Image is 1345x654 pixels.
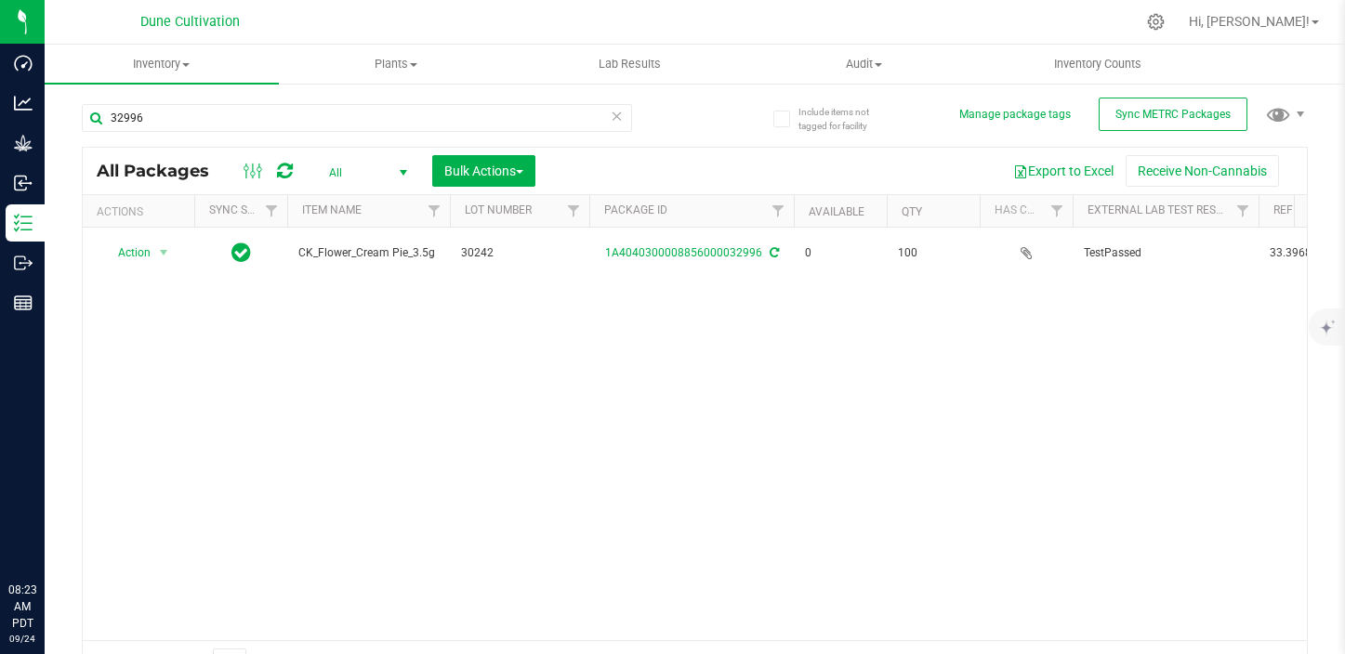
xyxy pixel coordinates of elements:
[14,254,33,272] inline-svg: Outbound
[747,56,980,72] span: Audit
[14,294,33,312] inline-svg: Reports
[14,174,33,192] inline-svg: Inbound
[902,205,922,218] a: Qty
[280,56,512,72] span: Plants
[611,104,624,128] span: Clear
[1099,98,1247,131] button: Sync METRC Packages
[1001,155,1126,187] button: Export to Excel
[19,505,74,561] iframe: Resource center
[798,105,891,133] span: Include items not tagged for facility
[1126,155,1279,187] button: Receive Non-Cannabis
[82,104,632,132] input: Search Package ID, Item Name, SKU, Lot or Part Number...
[1115,108,1231,121] span: Sync METRC Packages
[809,205,864,218] a: Available
[1084,244,1247,262] span: TestPassed
[302,203,362,216] a: Item Name
[419,195,450,227] a: Filter
[14,214,33,232] inline-svg: Inventory
[604,203,667,216] a: Package ID
[574,56,686,72] span: Lab Results
[432,155,535,187] button: Bulk Actions
[140,14,240,30] span: Dune Cultivation
[8,632,36,646] p: 09/24
[231,240,251,266] span: In Sync
[1144,13,1167,31] div: Manage settings
[257,195,287,227] a: Filter
[444,163,523,178] span: Bulk Actions
[298,244,439,262] span: CK_Flower_Cream Pie_3.5g
[559,195,589,227] a: Filter
[97,161,228,181] span: All Packages
[465,203,532,216] a: Lot Number
[1029,56,1167,72] span: Inventory Counts
[763,195,794,227] a: Filter
[14,134,33,152] inline-svg: Grow
[101,240,152,266] span: Action
[746,45,981,84] a: Audit
[1228,195,1259,227] a: Filter
[14,94,33,112] inline-svg: Analytics
[461,244,578,262] span: 30242
[45,45,279,84] a: Inventory
[45,56,279,72] span: Inventory
[605,246,762,259] a: 1A4040300008856000032996
[980,195,1073,228] th: Has COA
[1088,203,1233,216] a: External Lab Test Result
[152,240,176,266] span: select
[898,244,969,262] span: 100
[8,582,36,632] p: 08:23 AM PDT
[14,54,33,72] inline-svg: Dashboard
[513,45,747,84] a: Lab Results
[209,203,281,216] a: Sync Status
[1042,195,1073,227] a: Filter
[1189,14,1310,29] span: Hi, [PERSON_NAME]!
[767,246,779,259] span: Sync from Compliance System
[959,107,1071,123] button: Manage package tags
[97,205,187,218] div: Actions
[805,244,876,262] span: 0
[279,45,513,84] a: Plants
[981,45,1215,84] a: Inventory Counts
